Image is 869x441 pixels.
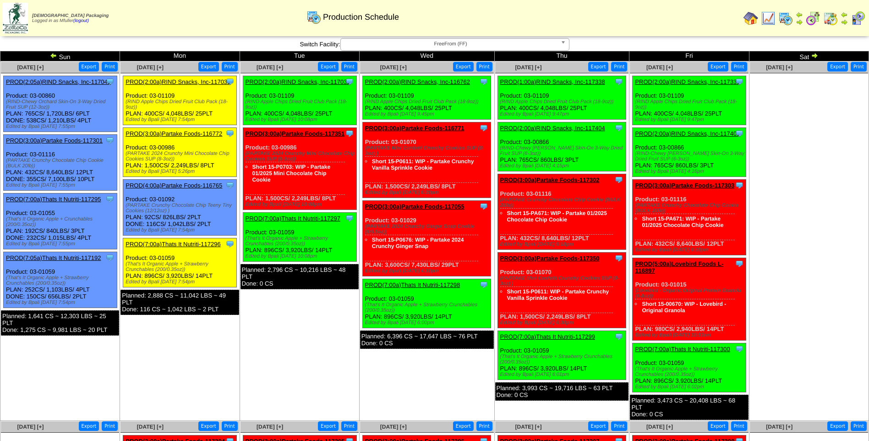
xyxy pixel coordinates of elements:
[126,151,236,162] div: (PARTAKE 2024 Crunchy Mini Chocolate Chip Cookies SUP (8-3oz))
[105,194,115,204] img: Tooltip
[6,275,117,286] div: (That's It Organic Apple + Strawberry Crunchables (200/0.35oz))
[365,268,491,274] div: Edited by Bpali [DATE] 4:10pm
[497,122,626,171] div: Product: 03-00866 PLAN: 765CS / 860LBS / 3PLT
[4,135,117,191] div: Product: 03-01116 PLAN: 432CS / 8,640LBS / 12PLT DONE: 355CS / 7,100LBS / 10PLT
[500,242,626,247] div: Edited by Bpali [DATE] 6:18pm
[731,62,747,72] button: Print
[761,11,776,26] img: line_graph.gif
[365,190,491,195] div: Edited by Bpali [DATE] 6:30pm
[633,76,746,125] div: Product: 03-01109 PLAN: 400CS / 4,048LBS / 25PLT
[827,421,848,431] button: Export
[243,128,356,210] div: Product: 03-00986 PLAN: 1,500CS / 2,249LBS / 8PLT
[102,421,118,431] button: Print
[252,164,331,183] a: Short 15-P0703: WIP - Partake 01/2025 Mini Chocolate Chip Cookie
[105,77,115,86] img: Tooltip
[126,78,230,85] a: PROD(2:00a)RIND Snacks, Inc-117031
[105,253,115,262] img: Tooltip
[453,421,474,431] button: Export
[479,280,488,289] img: Tooltip
[635,99,746,110] div: (RIND Apple Chips Dried Fruit Club Pack (18-9oz))
[500,276,626,287] div: (PARTAKE Mini Confetti Crunchy Cookies SUP (8‐3oz) )
[6,137,103,144] a: PROD(3:00a)Partake Foods-117301
[380,64,407,71] a: [DATE] [+]
[611,62,627,72] button: Print
[345,77,354,86] img: Tooltip
[126,203,236,214] div: (PARTAKE Crunchy Chocolate Chip Teeny Tiny Cookies (12/12oz) )
[240,51,359,61] td: Tue
[365,111,491,117] div: Edited by Bpali [DATE] 9:45pm
[841,11,848,18] img: arrowleft.gif
[494,51,629,61] td: Thu
[635,288,746,299] div: (Lovebird - Organic Original Protein Granola (6-8oz))
[500,176,600,183] a: PROD(3:00a)Partake Foods-117302
[629,51,749,61] td: Fri
[365,224,491,235] div: (PARTAKE 2024 Crunchy Ginger Snap Cookie (6/5.5oz))
[766,64,792,71] a: [DATE] [+]
[500,255,600,262] a: PROD(3:00a)Partake Foods-117350
[851,11,865,26] img: calendarcustomer.gif
[635,117,746,122] div: Edited by Bpali [DATE] 9:47pm
[515,64,541,71] a: [DATE] [+]
[380,424,407,430] a: [DATE] [+]
[365,99,491,105] div: (RIND Apple Chips Dried Fruit Club Pack (18-9oz))
[646,424,673,430] a: [DATE] [+]
[365,302,491,313] div: (That's It Organic Apple + Strawberry Crunchables (200/0.35oz))
[73,18,89,23] a: (logout)
[126,279,236,285] div: Edited by Bpali [DATE] 7:54pm
[497,76,626,120] div: Product: 03-01109 PLAN: 400CS / 4,048LBS / 25PLT
[476,62,492,72] button: Print
[500,333,595,340] a: PROD(7:00a)Thats It Nutriti-117299
[635,78,740,85] a: PROD(2:00a)RIND Snacks, Inc-117339
[453,62,474,72] button: Export
[500,111,626,117] div: Edited by Bpali [DATE] 9:47pm
[479,202,488,211] img: Tooltip
[318,62,339,72] button: Export
[515,424,541,430] span: [DATE] [+]
[796,11,803,18] img: arrowleft.gif
[6,196,101,203] a: PROD(7:00a)Thats It Nutriti-117295
[123,238,237,287] div: Product: 03-01059 PLAN: 896CS / 3,920LBS / 14PLT
[6,99,117,110] div: (RIND-Chewy Orchard Skin-On 3-Way Dried Fruit SUP (12-3oz))
[120,51,240,61] td: Mon
[500,354,626,365] div: (That's It Organic Apple + Strawberry Crunchables (200/0.35oz))
[3,3,28,33] img: zoroco-logo-small.webp
[507,210,607,223] a: Short 15-PA671: WIP - Partake 01/2025 Chocolate Chip Cookie
[17,64,44,71] a: [DATE] [+]
[246,254,356,259] div: Edited by Bpali [DATE] 10:08pm
[246,78,350,85] a: PROD(2:00a)RIND Snacks, Inc-117032
[614,254,623,263] img: Tooltip
[778,11,793,26] img: calendarprod.gif
[635,384,746,390] div: Edited by Bpali [DATE] 6:02pm
[6,300,117,305] div: Edited by Bpali [DATE] 7:54pm
[735,181,744,190] img: Tooltip
[222,62,238,72] button: Print
[365,203,465,210] a: PROD(3:00a)Partake Foods-117055
[749,51,869,61] td: Sat
[32,13,109,23] span: Logged in as Mfuller
[362,201,491,276] div: Product: 03-01029 PLAN: 3,600CS / 7,430LBS / 29PLT
[323,12,399,22] span: Production Schedule
[6,182,117,188] div: Edited by Bpali [DATE] 7:55pm
[105,136,115,145] img: Tooltip
[79,421,99,431] button: Export
[811,52,818,59] img: arrowright.gif
[588,62,609,72] button: Export
[341,62,357,72] button: Print
[630,395,748,420] div: Planned: 3,473 CS ~ 20,408 LBS ~ 68 PLT Done: 0 CS
[243,76,356,125] div: Product: 03-01109 PLAN: 400CS / 4,048LBS / 25PLT
[479,123,488,132] img: Tooltip
[365,78,470,85] a: PROD(2:00a)RIND Snacks, Inc-116762
[476,421,492,431] button: Print
[137,424,164,430] span: [DATE] [+]
[500,320,626,325] div: Edited by Bpali [DATE] 6:30pm
[708,421,728,431] button: Export
[0,51,120,61] td: Sun
[6,216,117,227] div: (That's It Organic Apple + Crunchables (200/0.35oz))
[635,366,746,377] div: (That's It Organic Apple + Strawberry Crunchables (200/0.35oz))
[137,64,164,71] span: [DATE] [+]
[246,130,345,137] a: PROD(3:00a)Partake Foods-117351
[120,290,239,315] div: Planned: 2,888 CS ~ 11,042 LBS ~ 49 PLT Done: 116 CS ~ 1,042 LBS ~ 2 PLT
